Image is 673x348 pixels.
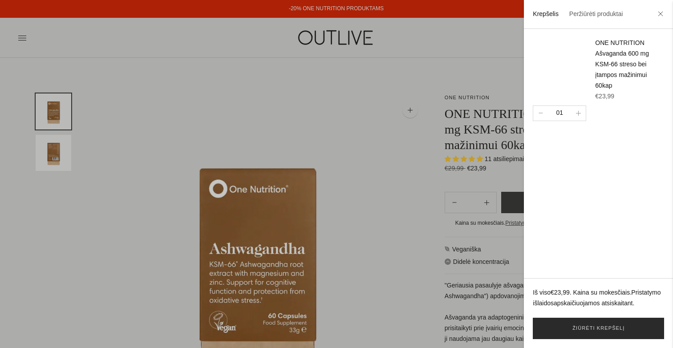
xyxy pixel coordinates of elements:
[552,109,567,118] div: 01
[595,39,649,89] a: ONE NUTRITION Ašvaganda 600 mg KSM-66 streso bei įtampos mažinimui 60kap
[533,318,664,339] a: Žiūrėti krepšelį
[533,289,661,307] a: Pristatymo išlaidos
[551,289,570,296] span: €23,99
[569,10,623,17] a: Peržiūrėti produktai
[533,10,559,17] a: Krepšelis
[533,287,664,309] p: Iš viso . Kaina su mokesčiais. apskaičiuojamos atsiskaitant.
[595,93,614,100] span: €23,99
